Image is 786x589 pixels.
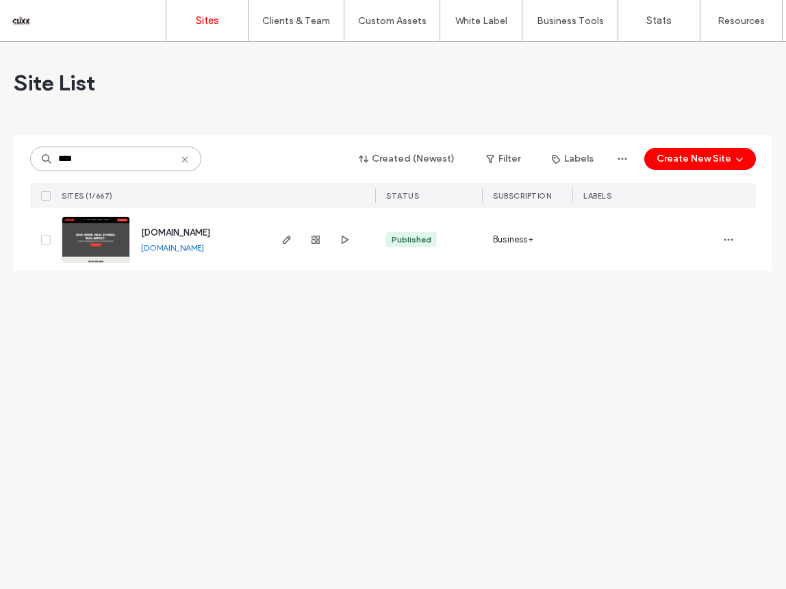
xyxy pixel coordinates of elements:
[455,15,507,27] label: White Label
[644,148,756,170] button: Create New Site
[583,191,611,201] span: LABELS
[392,234,431,246] div: Published
[386,191,419,201] span: STATUS
[141,227,210,238] a: [DOMAIN_NAME]
[141,242,204,253] a: [DOMAIN_NAME]
[347,148,467,170] button: Created (Newest)
[493,233,533,247] span: Business+
[62,191,113,201] span: SITES (1/667)
[358,15,427,27] label: Custom Assets
[540,148,606,170] button: Labels
[493,191,551,201] span: SUBSCRIPTION
[646,14,672,27] label: Stats
[262,15,330,27] label: Clients & Team
[718,15,765,27] label: Resources
[472,148,534,170] button: Filter
[31,10,60,22] span: Help
[14,69,95,97] span: Site List
[196,14,219,27] label: Sites
[537,15,604,27] label: Business Tools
